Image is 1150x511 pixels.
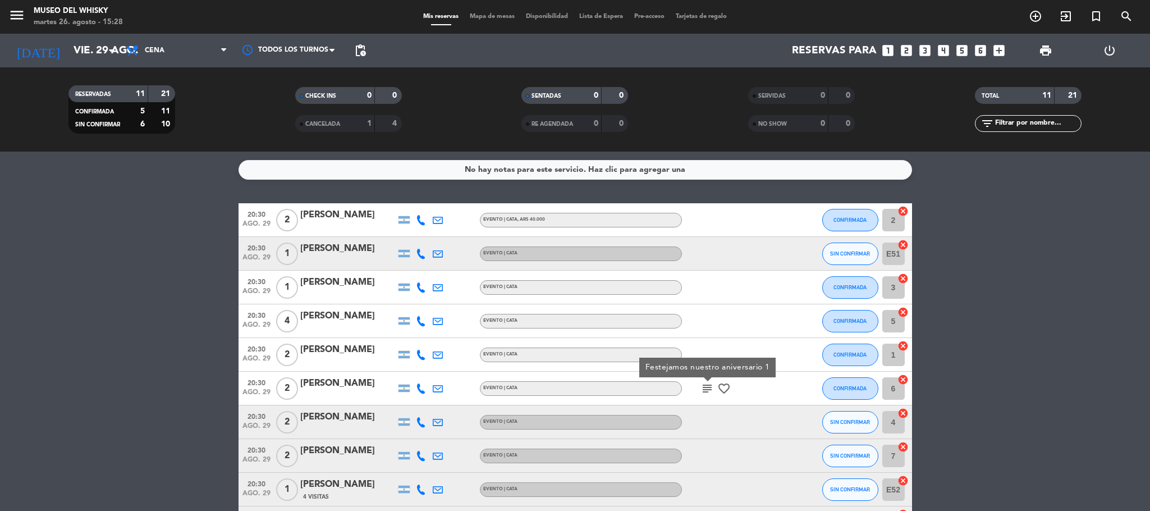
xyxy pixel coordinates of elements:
[145,47,164,54] span: Cena
[8,7,25,28] button: menu
[136,90,145,98] strong: 11
[242,207,271,220] span: 20:30
[300,309,396,323] div: [PERSON_NAME]
[242,220,271,233] span: ago. 29
[276,478,298,501] span: 1
[300,376,396,391] div: [PERSON_NAME]
[822,445,878,467] button: SIN CONFIRMAR
[897,408,909,419] i: cancel
[276,377,298,400] span: 2
[161,90,172,98] strong: 21
[8,7,25,24] i: menu
[354,44,367,57] span: pending_actions
[367,120,372,127] strong: 1
[300,343,396,357] div: [PERSON_NAME]
[897,273,909,284] i: cancel
[392,120,399,127] strong: 4
[846,92,853,99] strong: 0
[465,163,685,176] div: No hay notas para este servicio. Haz clic para agregar una
[483,285,517,289] span: EVENTO | CATA
[276,276,298,299] span: 1
[822,377,878,400] button: CONFIRMADA
[821,92,825,99] strong: 0
[822,411,878,434] button: SIN CONFIRMAR
[140,120,145,128] strong: 6
[161,107,172,115] strong: 11
[276,209,298,231] span: 2
[276,243,298,265] span: 1
[305,121,340,127] span: CANCELADA
[483,318,517,323] span: EVENTO | CATA
[418,13,464,20] span: Mis reservas
[242,490,271,503] span: ago. 29
[75,109,114,115] span: CONFIRMADA
[897,239,909,250] i: cancel
[822,243,878,265] button: SIN CONFIRMAR
[981,117,994,130] i: filter_list
[300,444,396,458] div: [PERSON_NAME]
[242,288,271,300] span: ago. 29
[483,453,517,458] span: EVENTO | CATA
[483,217,545,222] span: EVENTO | CATA
[242,241,271,254] span: 20:30
[629,13,670,20] span: Pre-acceso
[830,250,870,257] span: SIN CONFIRMAR
[833,284,867,290] span: CONFIRMADA
[532,93,561,99] span: SENTADAS
[982,93,999,99] span: TOTAL
[830,486,870,492] span: SIN CONFIRMAR
[242,355,271,368] span: ago. 29
[1068,92,1079,99] strong: 21
[899,43,914,58] i: looks_two
[242,342,271,355] span: 20:30
[645,362,769,373] div: Festejamos nuestro aniversario 1
[594,120,598,127] strong: 0
[276,344,298,366] span: 2
[1042,92,1051,99] strong: 11
[1029,10,1042,23] i: add_circle_outline
[936,43,951,58] i: looks_4
[464,13,520,20] span: Mapa de mesas
[833,217,867,223] span: CONFIRMADA
[242,409,271,422] span: 20:30
[532,121,573,127] span: RE AGENDADA
[1089,10,1103,23] i: turned_in_not
[242,443,271,456] span: 20:30
[619,120,626,127] strong: 0
[483,251,517,255] span: EVENTO | CATA
[242,422,271,435] span: ago. 29
[300,477,396,492] div: [PERSON_NAME]
[822,344,878,366] button: CONFIRMADA
[276,411,298,434] span: 2
[104,44,118,57] i: arrow_drop_down
[822,478,878,501] button: SIN CONFIRMAR
[276,310,298,332] span: 4
[520,13,574,20] span: Disponibilidad
[821,120,825,127] strong: 0
[1103,44,1116,57] i: power_settings_new
[881,43,895,58] i: looks_one
[242,321,271,334] span: ago. 29
[717,382,731,395] i: favorite_border
[955,43,969,58] i: looks_5
[75,122,120,127] span: SIN CONFIRMAR
[897,307,909,318] i: cancel
[242,275,271,288] span: 20:30
[822,209,878,231] button: CONFIRMADA
[973,43,988,58] i: looks_6
[833,318,867,324] span: CONFIRMADA
[792,44,877,57] span: Reservas para
[300,208,396,222] div: [PERSON_NAME]
[1059,10,1073,23] i: exit_to_app
[242,254,271,267] span: ago. 29
[276,445,298,467] span: 2
[305,93,336,99] span: CHECK INS
[897,475,909,486] i: cancel
[833,385,867,391] span: CONFIRMADA
[483,419,517,424] span: EVENTO | CATA
[1078,34,1142,67] div: LOG OUT
[242,308,271,321] span: 20:30
[303,492,329,501] span: 4 Visitas
[897,206,909,217] i: cancel
[700,382,714,395] i: subject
